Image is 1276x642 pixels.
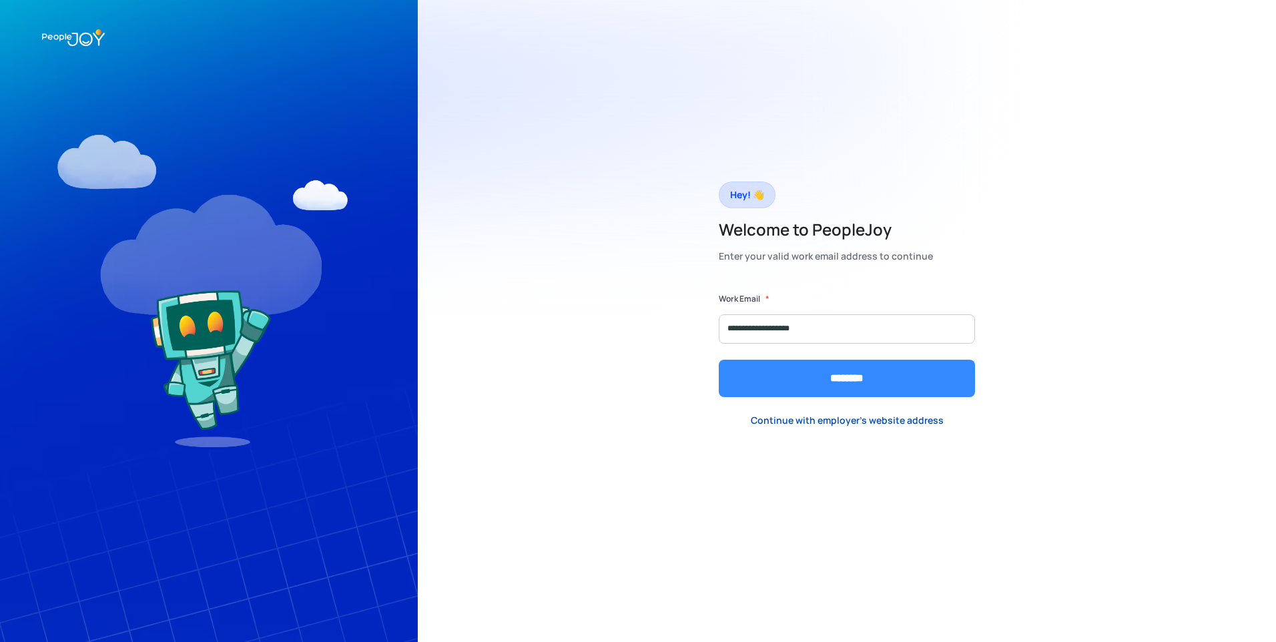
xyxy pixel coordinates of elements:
[719,292,975,397] form: Form
[740,407,954,434] a: Continue with employer's website address
[730,186,764,204] div: Hey! 👋
[719,247,933,266] div: Enter your valid work email address to continue
[751,414,944,427] div: Continue with employer's website address
[719,219,933,240] h2: Welcome to PeopleJoy
[719,292,760,306] label: Work Email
